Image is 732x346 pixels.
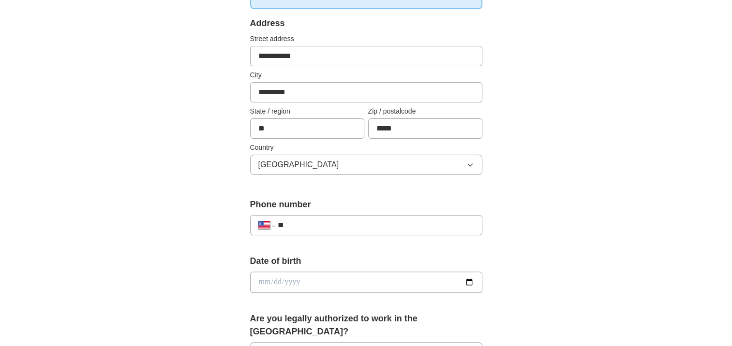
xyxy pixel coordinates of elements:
[250,198,482,211] label: Phone number
[250,255,482,268] label: Date of birth
[250,70,482,80] label: City
[250,17,482,30] div: Address
[250,312,482,338] label: Are you legally authorized to work in the [GEOGRAPHIC_DATA]?
[250,106,364,116] label: State / region
[250,34,482,44] label: Street address
[250,143,482,153] label: Country
[250,155,482,175] button: [GEOGRAPHIC_DATA]
[368,106,482,116] label: Zip / postalcode
[258,159,339,171] span: [GEOGRAPHIC_DATA]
